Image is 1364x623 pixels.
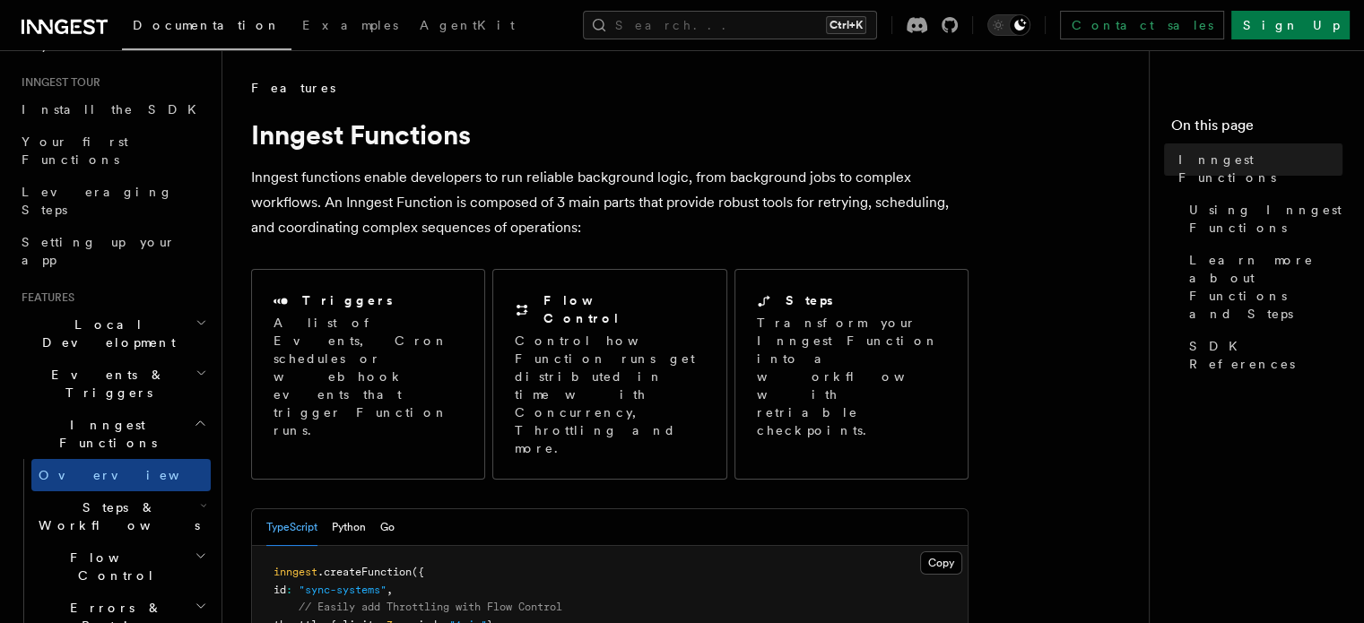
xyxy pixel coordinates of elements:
[31,549,195,584] span: Flow Control
[1231,11,1350,39] a: Sign Up
[786,291,833,309] h2: Steps
[1189,201,1342,237] span: Using Inngest Functions
[299,601,562,613] span: // Easily add Throttling with Flow Control
[14,93,211,125] a: Install the SDK
[1171,115,1342,143] h4: On this page
[583,11,877,39] button: Search...Ctrl+K
[14,416,194,452] span: Inngest Functions
[302,291,393,309] h2: Triggers
[14,366,195,402] span: Events & Triggers
[22,185,173,217] span: Leveraging Steps
[757,314,949,439] p: Transform your Inngest Function into a workflow with retriable checkpoints.
[14,308,211,359] button: Local Development
[826,16,866,34] kbd: Ctrl+K
[734,269,969,480] a: StepsTransform your Inngest Function into a workflow with retriable checkpoints.
[31,498,200,534] span: Steps & Workflows
[31,491,211,541] button: Steps & Workflows
[251,79,335,97] span: Features
[409,5,526,48] a: AgentKit
[122,5,291,50] a: Documentation
[14,409,211,459] button: Inngest Functions
[14,316,195,351] span: Local Development
[39,468,223,482] span: Overview
[274,566,317,578] span: inngest
[251,269,485,480] a: TriggersA list of Events, Cron schedules or webhook events that trigger Function runs.
[920,551,962,575] button: Copy
[31,459,211,491] a: Overview
[22,102,207,117] span: Install the SDK
[31,541,211,592] button: Flow Control
[1182,330,1342,380] a: SDK References
[1189,337,1342,373] span: SDK References
[1178,151,1342,186] span: Inngest Functions
[1060,11,1224,39] a: Contact sales
[987,14,1030,36] button: Toggle dark mode
[380,509,395,546] button: Go
[492,269,726,480] a: Flow ControlControl how Function runs get distributed in time with Concurrency, Throttling and more.
[14,359,211,409] button: Events & Triggers
[286,584,292,596] span: :
[22,134,128,167] span: Your first Functions
[317,566,412,578] span: .createFunction
[302,18,398,32] span: Examples
[251,118,969,151] h1: Inngest Functions
[1182,244,1342,330] a: Learn more about Functions and Steps
[274,584,286,596] span: id
[412,566,424,578] span: ({
[1189,251,1342,323] span: Learn more about Functions and Steps
[515,332,704,457] p: Control how Function runs get distributed in time with Concurrency, Throttling and more.
[22,235,176,267] span: Setting up your app
[14,226,211,276] a: Setting up your app
[274,314,463,439] p: A list of Events, Cron schedules or webhook events that trigger Function runs.
[266,509,317,546] button: TypeScript
[14,75,100,90] span: Inngest tour
[133,18,281,32] span: Documentation
[291,5,409,48] a: Examples
[543,291,704,327] h2: Flow Control
[1182,194,1342,244] a: Using Inngest Functions
[14,290,74,305] span: Features
[332,509,366,546] button: Python
[387,584,393,596] span: ,
[420,18,515,32] span: AgentKit
[14,125,211,176] a: Your first Functions
[14,176,211,226] a: Leveraging Steps
[299,584,387,596] span: "sync-systems"
[251,165,969,240] p: Inngest functions enable developers to run reliable background logic, from background jobs to com...
[1171,143,1342,194] a: Inngest Functions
